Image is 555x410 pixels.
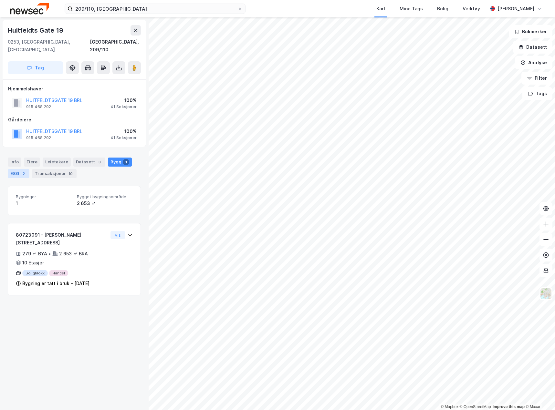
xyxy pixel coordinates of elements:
div: Info [8,158,21,167]
div: 2 653 ㎡ BRA [59,250,88,258]
div: [GEOGRAPHIC_DATA], 209/110 [90,38,141,54]
button: Tags [522,87,552,100]
button: Datasett [513,41,552,54]
button: Tag [8,61,63,74]
div: 80723091 - [PERSON_NAME][STREET_ADDRESS] [16,231,108,247]
div: Kontrollprogram for chat [523,379,555,410]
div: 915 468 292 [26,135,51,140]
div: 3 [96,159,103,165]
a: Improve this map [493,405,525,409]
div: Verktøy [463,5,480,13]
button: Analyse [515,56,552,69]
img: newsec-logo.f6e21ccffca1b3a03d2d.png [10,3,49,14]
div: Mine Tags [400,5,423,13]
div: 0253, [GEOGRAPHIC_DATA], [GEOGRAPHIC_DATA] [8,38,90,54]
div: 1 [123,159,129,165]
div: Transaksjoner [32,169,77,178]
div: Bygg [108,158,132,167]
div: 41 Seksjoner [110,135,137,140]
div: 100% [110,97,137,104]
div: 41 Seksjoner [110,104,137,109]
div: Datasett [73,158,105,167]
div: Leietakere [43,158,71,167]
img: Z [540,288,552,300]
div: 2 [20,170,27,177]
button: Vis [110,231,125,239]
div: Bygning er tatt i bruk - [DATE] [22,280,89,287]
div: 2 653 ㎡ [77,200,133,207]
input: Søk på adresse, matrikkel, gårdeiere, leietakere eller personer [73,4,237,14]
div: Bolig [437,5,448,13]
div: Hjemmelshaver [8,85,141,93]
span: Bygninger [16,194,72,200]
div: • [48,251,51,256]
div: Gårdeiere [8,116,141,124]
div: 279 ㎡ BYA [22,250,47,258]
div: Huitfeldts Gate 19 [8,25,64,36]
div: 100% [110,128,137,135]
span: Bygget bygningsområde [77,194,133,200]
div: Kart [376,5,385,13]
div: Eiere [24,158,40,167]
div: 915 468 292 [26,104,51,109]
div: 1 [16,200,72,207]
a: OpenStreetMap [460,405,491,409]
div: ESG [8,169,29,178]
button: Filter [521,72,552,85]
div: [PERSON_NAME] [497,5,534,13]
a: Mapbox [441,405,458,409]
iframe: Chat Widget [523,379,555,410]
button: Bokmerker [509,25,552,38]
div: 10 Etasjer [22,259,44,267]
div: 10 [67,170,74,177]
